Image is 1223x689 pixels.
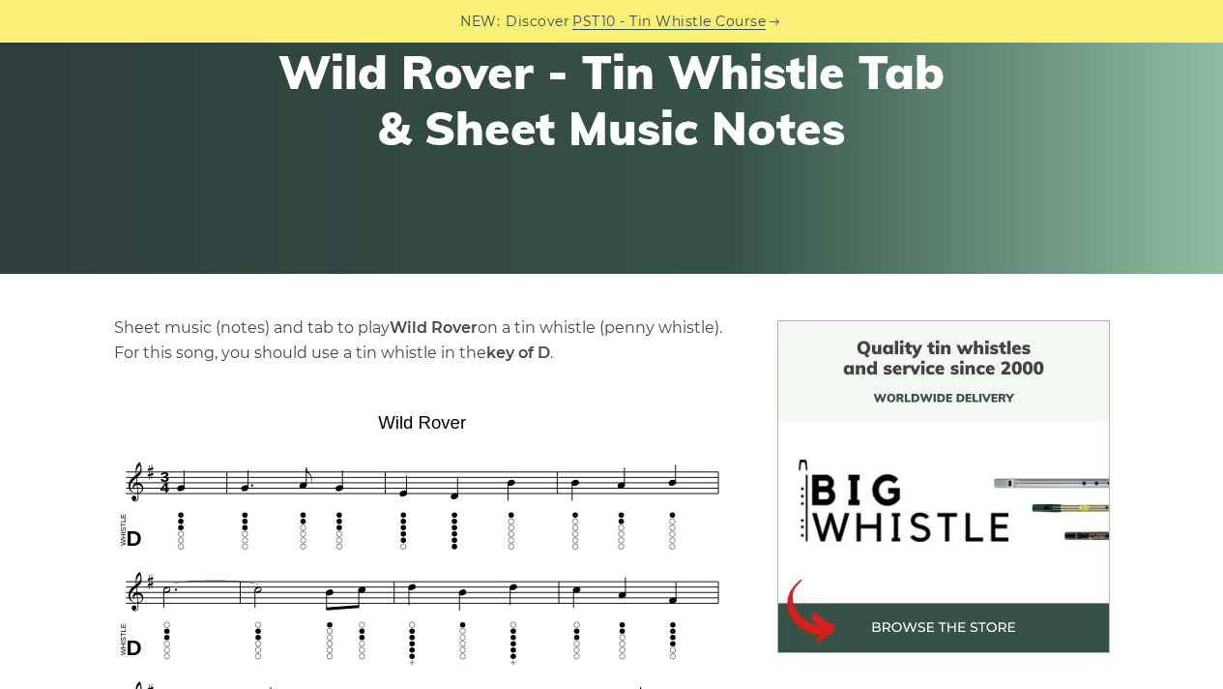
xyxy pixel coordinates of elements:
[777,320,1110,653] img: BigWhistle Tin Whistle Store
[572,11,766,33] a: PST10 - Tin Whistle Course
[256,45,968,156] h1: Wild Rover - Tin Whistle Tab & Sheet Music Notes
[114,315,731,366] p: Sheet music (notes) and tab to play on a tin whistle (penny whistle). For this song, you should u...
[486,344,550,362] strong: key of D
[390,318,478,337] strong: Wild Rover
[460,11,500,33] span: NEW:
[506,11,569,33] span: Discover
